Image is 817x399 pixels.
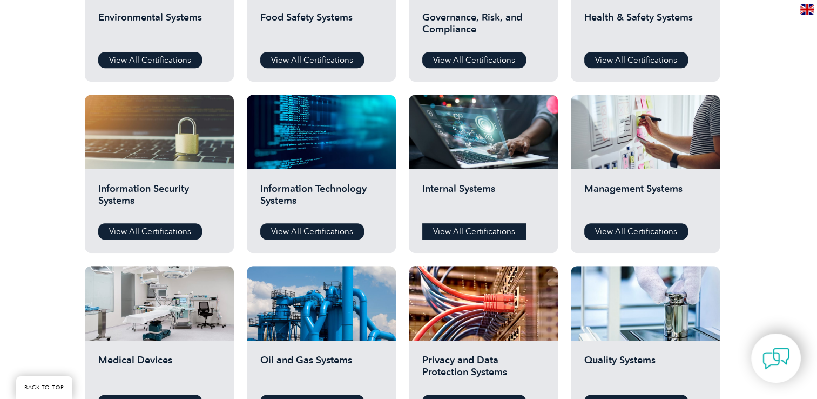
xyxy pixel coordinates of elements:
[260,223,364,240] a: View All Certifications
[98,11,220,44] h2: Environmental Systems
[422,11,544,44] h2: Governance, Risk, and Compliance
[584,52,688,68] a: View All Certifications
[98,52,202,68] a: View All Certifications
[762,345,789,372] img: contact-chat.png
[584,354,706,387] h2: Quality Systems
[16,376,72,399] a: BACK TO TOP
[422,354,544,387] h2: Privacy and Data Protection Systems
[584,11,706,44] h2: Health & Safety Systems
[800,4,814,15] img: en
[98,223,202,240] a: View All Certifications
[98,354,220,387] h2: Medical Devices
[260,183,382,215] h2: Information Technology Systems
[422,223,526,240] a: View All Certifications
[260,11,382,44] h2: Food Safety Systems
[98,183,220,215] h2: Information Security Systems
[422,52,526,68] a: View All Certifications
[260,354,382,387] h2: Oil and Gas Systems
[422,183,544,215] h2: Internal Systems
[584,223,688,240] a: View All Certifications
[260,52,364,68] a: View All Certifications
[584,183,706,215] h2: Management Systems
